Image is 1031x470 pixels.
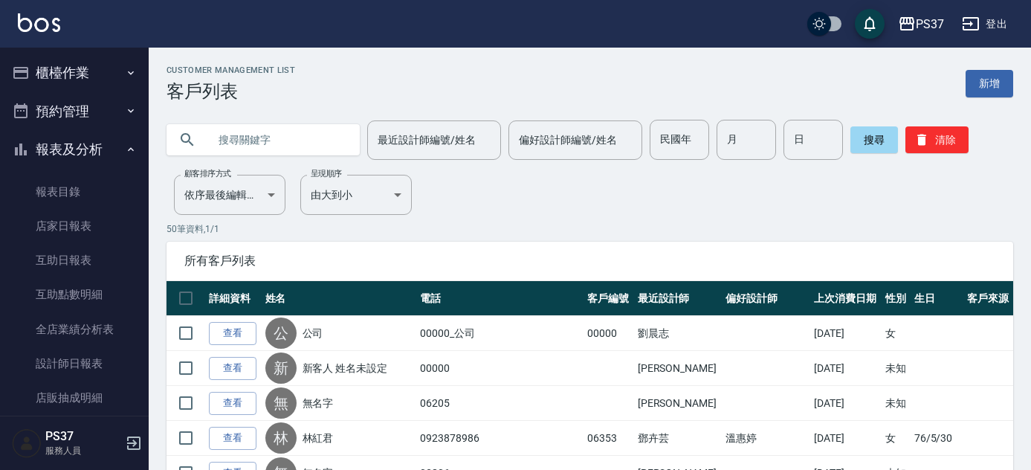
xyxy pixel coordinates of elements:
[174,175,285,215] div: 依序最後編輯時間
[810,351,882,386] td: [DATE]
[416,316,584,351] td: 00000_公司
[584,316,633,351] td: 00000
[167,81,295,102] h3: 客戶列表
[850,126,898,153] button: 搜尋
[911,421,963,456] td: 76/5/30
[722,421,810,456] td: 溫惠婷
[882,421,911,456] td: 女
[209,392,256,415] a: 查看
[6,312,143,347] a: 全店業績分析表
[956,10,1013,38] button: 登出
[6,347,143,381] a: 設計師日報表
[6,381,143,415] a: 店販抽成明細
[6,277,143,312] a: 互助點數明細
[892,9,950,39] button: PS37
[303,396,334,411] a: 無名字
[6,415,143,449] a: 費用分析表
[167,65,295,75] h2: Customer Management List
[6,243,143,277] a: 互助日報表
[303,361,388,376] a: 新客人 姓名未設定
[6,54,143,92] button: 櫃檯作業
[916,15,944,33] div: PS37
[416,386,584,421] td: 06205
[810,386,882,421] td: [DATE]
[265,422,297,454] div: 林
[12,428,42,458] img: Person
[584,421,633,456] td: 06353
[209,322,256,345] a: 查看
[416,351,584,386] td: 00000
[634,281,723,316] th: 最近設計師
[311,168,342,179] label: 呈現順序
[6,175,143,209] a: 報表目錄
[205,281,262,316] th: 詳細資料
[265,352,297,384] div: 新
[882,351,911,386] td: 未知
[265,318,297,349] div: 公
[6,92,143,131] button: 預約管理
[882,386,911,421] td: 未知
[209,357,256,380] a: 查看
[855,9,885,39] button: save
[963,281,1013,316] th: 客戶來源
[184,254,995,268] span: 所有客戶列表
[416,421,584,456] td: 0923878986
[722,281,810,316] th: 偏好設計師
[303,431,334,445] a: 林紅君
[634,386,723,421] td: [PERSON_NAME]
[209,427,256,450] a: 查看
[966,70,1013,97] a: 新增
[167,222,1013,236] p: 50 筆資料, 1 / 1
[6,130,143,169] button: 報表及分析
[45,444,121,457] p: 服務人員
[905,126,969,153] button: 清除
[6,209,143,243] a: 店家日報表
[303,326,323,341] a: 公司
[45,429,121,444] h5: PS37
[184,168,231,179] label: 顧客排序方式
[265,387,297,419] div: 無
[810,316,882,351] td: [DATE]
[911,281,963,316] th: 生日
[300,175,412,215] div: 由大到小
[882,316,911,351] td: 女
[634,421,723,456] td: 鄧卉芸
[882,281,911,316] th: 性別
[262,281,416,316] th: 姓名
[634,351,723,386] td: [PERSON_NAME]
[416,281,584,316] th: 電話
[634,316,723,351] td: 劉晨志
[208,120,348,160] input: 搜尋關鍵字
[584,281,633,316] th: 客戶編號
[810,281,882,316] th: 上次消費日期
[810,421,882,456] td: [DATE]
[18,13,60,32] img: Logo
